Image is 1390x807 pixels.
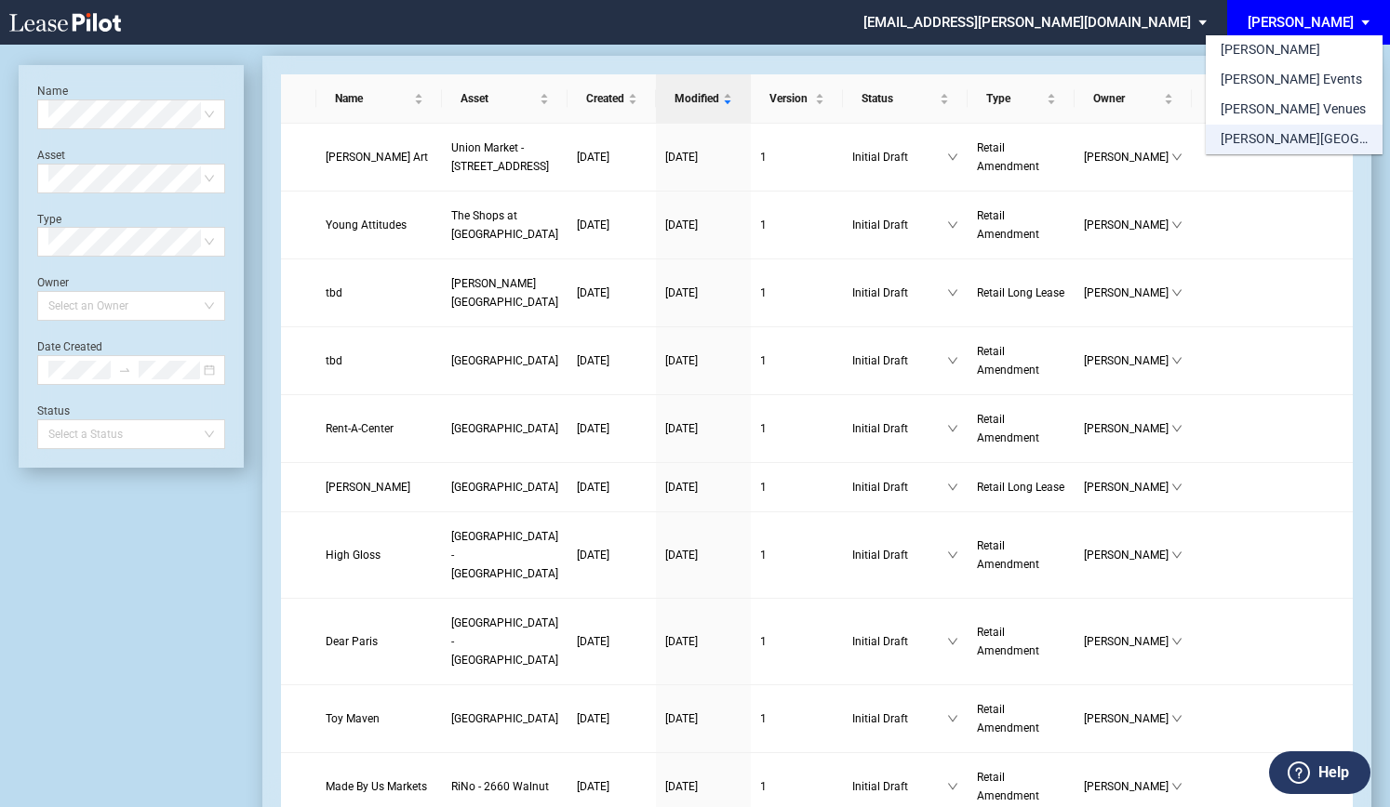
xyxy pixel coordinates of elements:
[1221,100,1366,119] div: [PERSON_NAME] Venues
[1221,130,1368,149] div: [PERSON_NAME][GEOGRAPHIC_DATA] Consents
[1221,41,1320,60] div: [PERSON_NAME]
[1221,71,1362,89] div: [PERSON_NAME] Events
[1318,761,1349,785] label: Help
[1269,751,1370,794] button: Help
